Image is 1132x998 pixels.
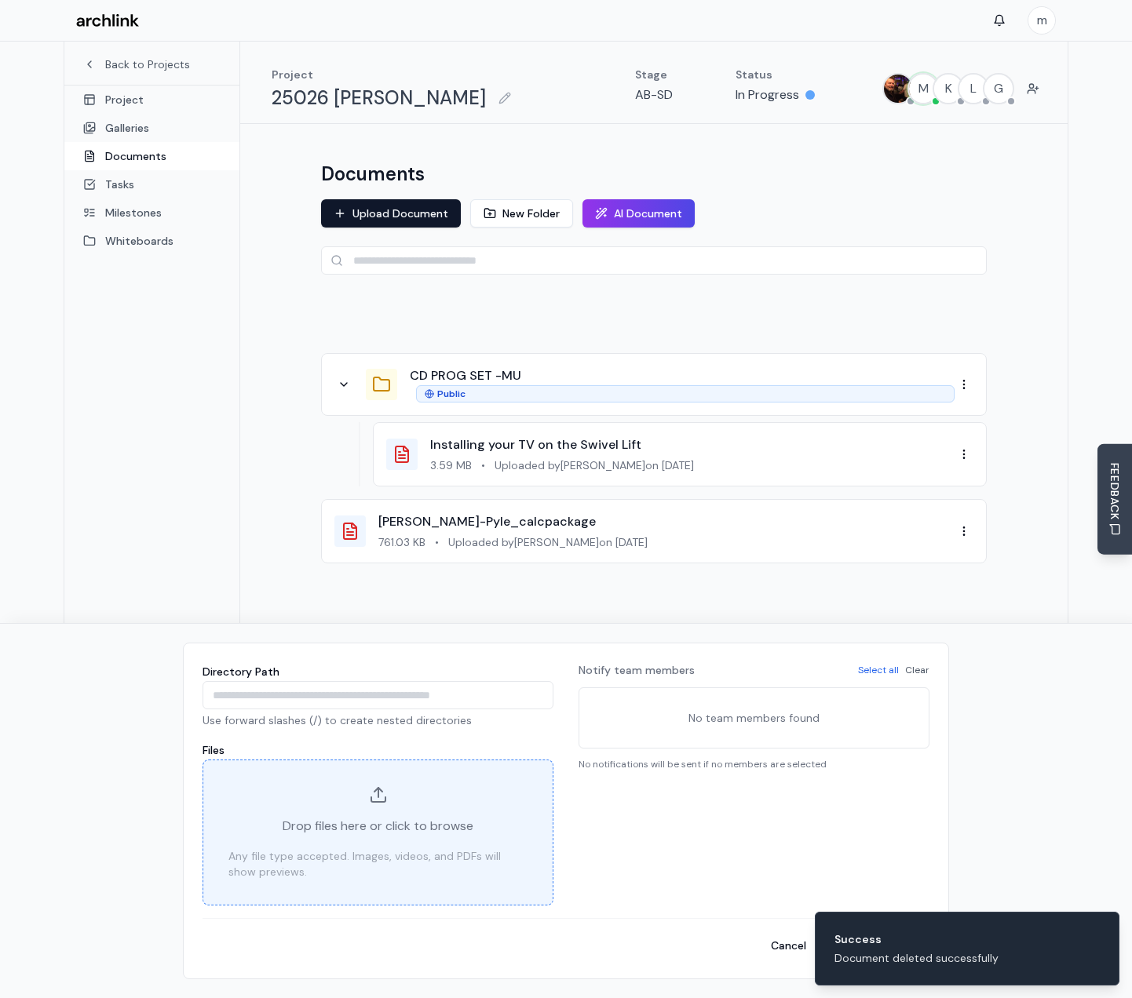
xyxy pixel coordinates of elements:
span: 761.03 KB [378,534,425,550]
span: M [909,75,937,103]
img: MARC JONES [884,75,912,103]
a: Back to Projects [83,56,221,72]
span: m [1028,7,1055,34]
p: No notifications will be sent if no members are selected [579,758,929,770]
label: Files [203,743,225,757]
button: G [983,73,1014,104]
span: L [959,75,988,103]
span: • [435,534,439,550]
a: Whiteboards [64,227,239,255]
img: Archlink [76,14,139,27]
span: Uploaded by [PERSON_NAME] on [DATE] [495,457,694,473]
div: Document deleted successfully [834,950,999,966]
div: Success [834,931,999,947]
a: Documents [64,142,239,170]
div: CD PROG SET -MUPublic [321,353,987,416]
p: Project [272,67,517,82]
button: Clear [905,664,929,676]
button: MARC JONES [882,73,914,104]
button: AI Document [582,199,695,228]
button: Send Feedback [1097,444,1132,555]
span: Uploaded by [PERSON_NAME] on [DATE] [448,534,648,550]
button: Cancel [758,931,819,960]
span: G [984,75,1013,103]
a: [PERSON_NAME]-Pyle_calcpackage [378,513,596,530]
a: Project [64,86,239,114]
a: Installing your TV on the Swivel Lift [430,436,641,453]
button: K [933,73,964,104]
button: New Folder [470,199,573,228]
p: Use forward slashes (/) to create nested directories [203,712,553,728]
div: Installing your TV on the Swivel Lift3.59 MB•Uploaded by[PERSON_NAME]on [DATE] [373,422,987,486]
span: FEEDBACK [1107,463,1123,520]
a: Milestones [64,199,239,227]
div: [PERSON_NAME]-Pyle_calcpackage761.03 KB•Uploaded by[PERSON_NAME]on [DATE] [321,499,987,563]
span: Public [437,388,466,400]
p: No team members found [589,698,919,738]
span: Any file type accepted. Images, videos, and PDFs will show previews. [228,848,528,880]
label: Directory Path [203,665,279,679]
button: CD PROG SET -MU [410,366,521,385]
label: Notify team members [579,662,695,678]
h1: 25026 [PERSON_NAME] [272,86,486,111]
p: AB-SD [635,86,673,104]
p: In Progress [736,86,799,104]
button: M [907,73,939,104]
h1: Documents [321,162,425,187]
button: L [958,73,989,104]
button: Upload Document [321,199,461,228]
span: • [481,457,485,473]
span: K [934,75,962,103]
span: Drop files here or click to browse [283,817,473,836]
p: Stage [635,67,673,82]
span: 3.59 MB [430,457,472,473]
button: Select all [858,664,899,676]
a: Galleries [64,114,239,142]
p: Status [736,67,815,82]
a: Tasks [64,170,239,199]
